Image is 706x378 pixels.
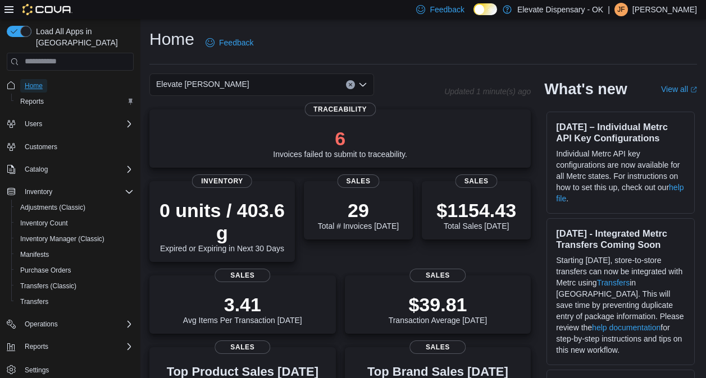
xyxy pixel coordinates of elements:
div: Total # Invoices [DATE] [318,199,399,231]
span: Feedback [430,4,464,15]
span: Feedback [219,37,253,48]
p: 0 units / 403.6 g [158,199,286,244]
div: Jaden Fortenberry [614,3,628,16]
p: 29 [318,199,399,222]
span: Transfers [20,297,48,306]
span: Sales [410,340,466,354]
span: Catalog [20,163,134,176]
a: Transfers [597,278,630,287]
span: Inventory Count [16,216,134,230]
button: Reports [2,339,138,354]
p: [PERSON_NAME] [632,3,697,16]
span: Sales [338,174,380,188]
p: 3.41 [183,293,302,316]
a: View allExternal link [661,85,697,94]
button: Inventory Count [11,215,138,231]
button: Operations [2,316,138,332]
svg: External link [690,86,697,93]
p: Elevate Dispensary - OK [517,3,603,16]
a: Inventory Count [16,216,72,230]
span: Adjustments (Classic) [20,203,85,212]
span: Sales [456,174,498,188]
a: Home [20,79,47,93]
a: Reports [16,95,48,108]
button: Open list of options [358,80,367,89]
a: Customers [20,140,62,154]
span: Home [20,79,134,93]
p: $1154.43 [436,199,516,222]
span: Customers [20,140,134,154]
span: Purchase Orders [20,266,71,275]
span: Users [25,119,42,128]
span: Users [20,117,134,131]
input: Dark Mode [473,3,497,15]
a: Settings [20,363,53,377]
span: Reports [20,340,134,353]
p: | [608,3,610,16]
button: Customers [2,139,138,155]
button: Home [2,77,138,94]
span: Reports [16,95,134,108]
p: $39.81 [389,293,488,316]
button: Clear input [346,80,355,89]
span: Inventory Manager (Classic) [16,232,134,246]
a: Adjustments (Classic) [16,201,90,214]
img: Cova [22,4,72,15]
span: Inventory [20,185,134,199]
a: Feedback [201,31,258,54]
span: Elevate [PERSON_NAME] [156,77,249,91]
p: Starting [DATE], store-to-store transfers can now be integrated with Metrc using in [GEOGRAPHIC_D... [556,255,685,356]
span: Manifests [16,248,134,261]
button: Inventory Manager (Classic) [11,231,138,247]
span: Sales [215,269,270,282]
span: Sales [410,269,466,282]
button: Adjustments (Classic) [11,200,138,215]
span: Catalog [25,165,48,174]
span: Inventory Count [20,219,68,228]
p: 6 [273,127,407,150]
h3: [DATE] – Individual Metrc API Key Configurations [556,121,685,144]
button: Transfers [11,294,138,310]
button: Catalog [2,162,138,177]
a: help documentation [592,323,661,332]
span: JF [617,3,625,16]
button: Reports [20,340,53,353]
p: Individual Metrc API key configurations are now available for all Metrc states. For instructions ... [556,148,685,204]
p: Updated 1 minute(s) ago [444,87,531,96]
span: Sales [215,340,270,354]
div: Avg Items Per Transaction [DATE] [183,293,302,325]
span: Operations [25,320,58,329]
h3: [DATE] - Integrated Metrc Transfers Coming Soon [556,228,685,250]
div: Total Sales [DATE] [436,199,516,231]
span: Settings [20,362,134,376]
span: Transfers (Classic) [20,282,76,291]
span: Reports [20,97,44,106]
span: Traceability [304,103,376,116]
span: Inventory [25,187,52,196]
button: Purchase Orders [11,262,138,278]
button: Catalog [20,163,52,176]
span: Dark Mode [473,15,474,16]
span: Load All Apps in [GEOGRAPHIC_DATA] [31,26,134,48]
span: Transfers [16,295,134,308]
h1: Home [149,28,194,50]
span: Customers [25,142,57,151]
a: Transfers (Classic) [16,279,81,293]
span: Home [25,81,43,90]
a: Manifests [16,248,53,261]
button: Settings [2,361,138,377]
span: Transfers (Classic) [16,279,134,293]
span: Inventory [192,174,252,188]
span: Settings [25,366,49,375]
span: Reports [25,342,48,351]
a: Inventory Manager (Classic) [16,232,109,246]
h2: What's new [544,80,627,98]
div: Invoices failed to submit to traceability. [273,127,407,159]
span: Operations [20,317,134,331]
button: Transfers (Classic) [11,278,138,294]
button: Inventory [2,184,138,200]
a: help file [556,183,684,203]
button: Reports [11,94,138,109]
button: Users [2,116,138,132]
div: Transaction Average [DATE] [389,293,488,325]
